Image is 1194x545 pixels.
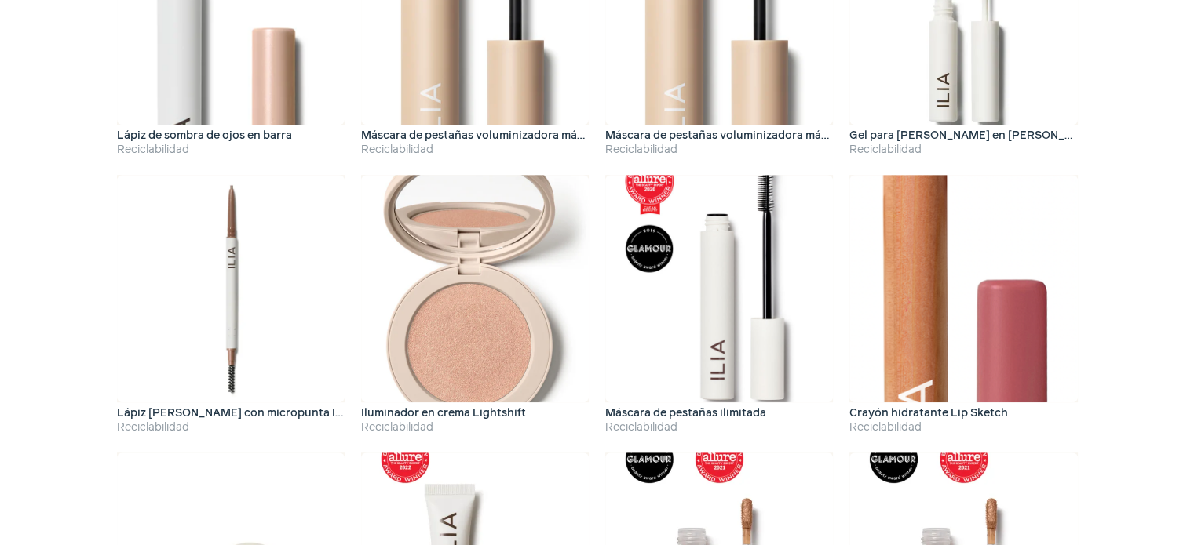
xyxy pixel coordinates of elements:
img: Máscara de pestañas ilimitada [605,175,833,402]
h3: Crayón hidratante Lip Sketch [849,408,1017,420]
h3: Máscara de pestañas ilimitada [605,408,775,420]
img: Iluminador en crema Lightshift [361,175,589,402]
h3: Iluminador en crema Lightshift [361,408,535,420]
font: Lápiz de sombra de ojos en barra [117,130,292,141]
img: Lápiz de cejas con micropunta In Full [117,175,345,402]
font: Reciclabilidad [361,422,433,433]
a: Iluminador en crema Lightshift Iluminador en crema Lightshift Reciclabilidad [361,175,589,436]
font: Gel para [PERSON_NAME] en [PERSON_NAME] [849,130,1101,141]
img: Crayón hidratante Lip Sketch [849,175,1077,402]
a: Lápiz de cejas con micropunta In Full Lápiz [PERSON_NAME] con micropunta In Full Reciclabilidad [117,175,345,436]
font: Crayón hidratante Lip Sketch [849,408,1008,419]
font: Reciclabilidad [117,422,189,433]
font: Máscara de pestañas voluminizadora más completa [361,130,635,141]
font: Reciclabilidad [361,144,433,155]
font: Máscara de pestañas ilimitada [605,408,766,419]
h3: Máscara de pestañas voluminizadora más completa [605,130,833,142]
font: Reciclabilidad [849,144,922,155]
font: Reciclabilidad [117,144,189,155]
font: Reciclabilidad [605,422,677,433]
font: Lápiz [PERSON_NAME] con micropunta In Full [117,408,364,419]
font: Máscara de pestañas voluminizadora más completa [605,130,879,141]
h3: Gel para cejas en marco [849,130,1077,142]
h3: Lápiz de cejas con micropunta In Full [117,408,345,420]
h3: Máscara de pestañas voluminizadora más completa [361,130,589,142]
a: Máscara de pestañas ilimitada Máscara de pestañas ilimitada Reciclabilidad [605,175,833,436]
font: Reciclabilidad [605,144,677,155]
h3: Lápiz de sombra de ojos en barra [117,130,301,142]
font: Iluminador en crema Lightshift [361,408,526,419]
font: Reciclabilidad [849,422,922,433]
a: Crayón hidratante Lip Sketch Crayón hidratante Lip Sketch Reciclabilidad [849,175,1077,436]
